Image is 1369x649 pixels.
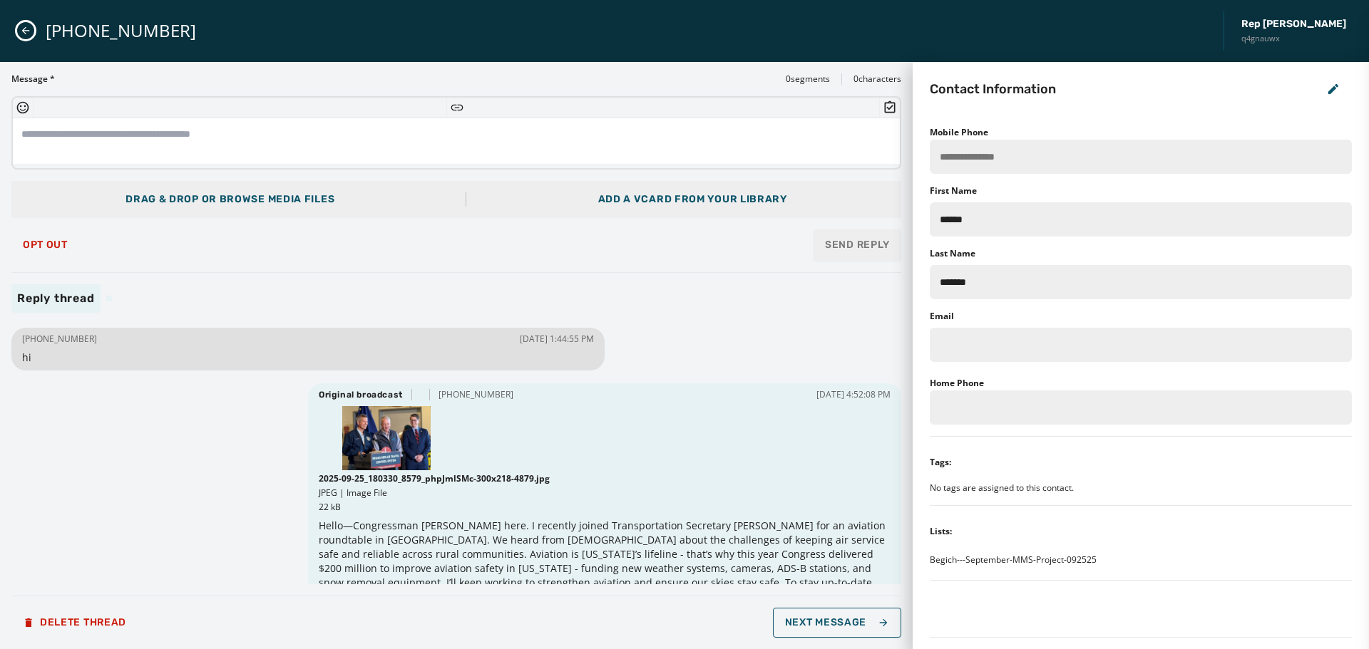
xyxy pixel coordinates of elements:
button: Insert Short Link [450,100,464,115]
p: JPEG | Image File [319,487,891,499]
p: 22 kB [319,502,891,513]
span: Hello—Congressman [PERSON_NAME] here. I recently joined Transportation Secretary [PERSON_NAME] fo... [319,519,891,604]
span: Send Reply [825,238,890,252]
span: Rep [PERSON_NAME] [1241,17,1346,31]
span: [DATE] 1:44:55 PM [520,333,594,345]
div: Add a vCard from your library [598,192,787,207]
div: No tags are assigned to this contact. [930,482,1352,494]
span: Next Message [785,617,889,628]
span: [DATE] 4:52:08 PM [816,389,891,400]
label: Mobile Phone [930,126,988,138]
div: Lists: [930,526,952,537]
label: Home Phone [930,377,984,389]
span: Original broadcast [319,389,403,400]
button: Send Reply [814,229,901,261]
span: 0 characters [853,73,901,85]
h2: Contact Information [930,79,1056,99]
span: [PHONE_NUMBER] [439,389,513,400]
span: q4gnauwx [1241,33,1346,45]
span: Drag & Drop or browse media files [125,193,334,205]
div: Tags: [930,457,951,468]
span: 0 segments [786,73,830,85]
button: Next Message [773,608,901,638]
p: 2025-09-25_180330_8579_phpJmlSMc-300x218-4879.jpg [319,473,891,484]
label: Email [930,311,954,322]
span: hi [22,351,594,365]
button: Insert Survey [883,100,897,115]
label: First Name [930,185,977,197]
span: Begich---September-MMS-Project-092525 [930,554,1097,566]
img: Thumbnail [342,406,431,470]
label: Last Name [930,248,975,259]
